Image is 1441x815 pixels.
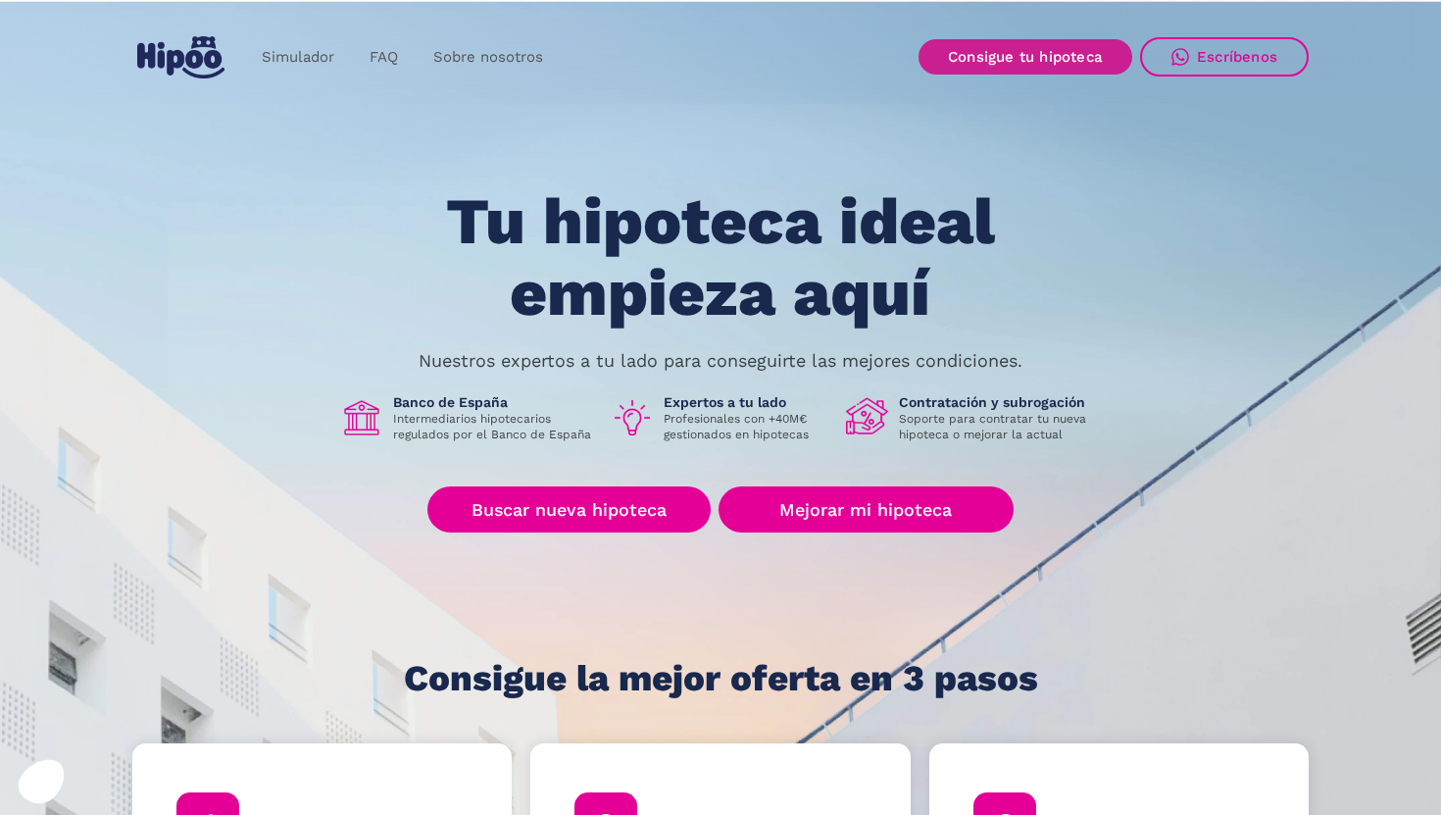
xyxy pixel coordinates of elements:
[393,411,595,442] p: Intermediarios hipotecarios regulados por el Banco de España
[899,393,1101,411] h1: Contratación y subrogación
[899,411,1101,442] p: Soporte para contratar tu nueva hipoteca o mejorar la actual
[427,486,711,533] a: Buscar nueva hipoteca
[664,393,830,411] h1: Expertos a tu lado
[393,393,595,411] h1: Banco de España
[1197,48,1277,66] div: Escríbenos
[416,38,561,76] a: Sobre nosotros
[352,38,416,76] a: FAQ
[349,186,1092,329] h1: Tu hipoteca ideal empieza aquí
[244,38,352,76] a: Simulador
[664,411,830,442] p: Profesionales con +40M€ gestionados en hipotecas
[404,659,1038,698] h1: Consigue la mejor oferta en 3 pasos
[919,39,1132,75] a: Consigue tu hipoteca
[719,486,1014,533] a: Mejorar mi hipoteca
[1140,37,1309,76] a: Escríbenos
[132,28,228,86] a: home
[419,353,1022,369] p: Nuestros expertos a tu lado para conseguirte las mejores condiciones.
